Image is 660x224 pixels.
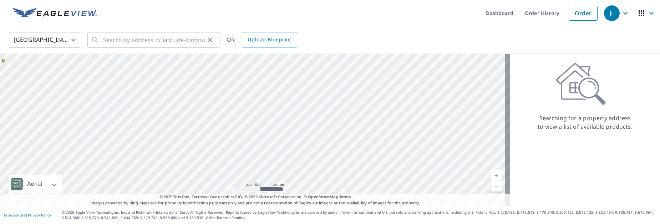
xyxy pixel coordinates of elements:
[9,30,80,50] div: [GEOGRAPHIC_DATA]
[491,181,502,192] a: Current Level 5, Zoom Out
[227,32,297,48] div: OR
[604,5,620,21] div: JL
[28,213,51,218] a: Privacy Policy
[569,6,598,21] a: Order
[339,194,351,199] a: Terms
[242,32,297,48] a: Upload Blueprint
[537,114,633,131] p: Searching for a property address to view a list of available products.
[248,35,291,44] span: Upload Blueprint
[4,213,51,217] p: |
[491,170,502,181] a: Current Level 5, Zoom In
[308,194,338,199] a: OpenStreetMap
[103,30,205,50] input: Search by address or latitude-longitude
[4,213,26,218] a: Terms of Use
[9,175,62,193] div: Aerial
[159,194,351,200] span: © 2025 TomTom, Earthstar Geographics SIO, © 2025 Microsoft Corporation, ©
[13,8,97,19] img: EV Logo
[205,35,215,45] button: Clear
[62,210,656,220] p: © 2025 Eagle View Technologies, Inc. and Pictometry International Corp. All Rights Reserved. Repo...
[25,175,44,193] div: Aerial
